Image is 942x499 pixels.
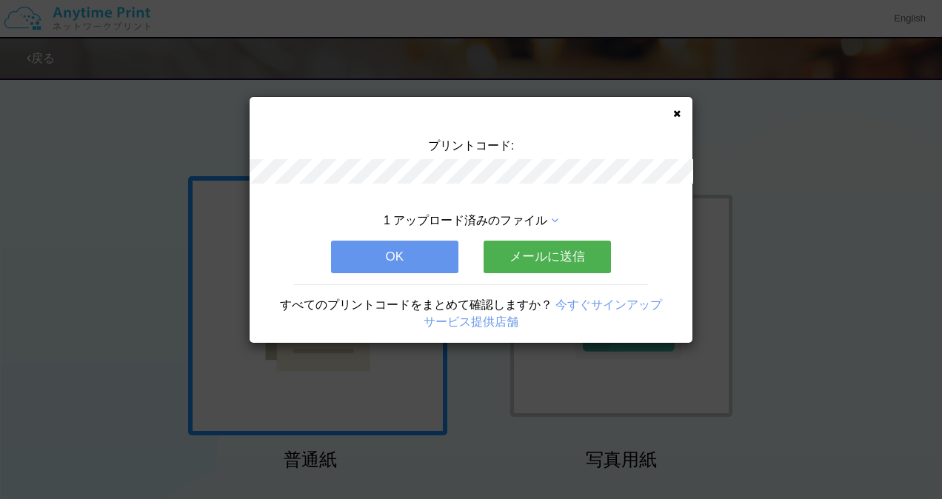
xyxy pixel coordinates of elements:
button: メールに送信 [484,241,611,273]
span: 1 アップロード済みのファイル [384,214,547,227]
button: OK [331,241,458,273]
a: サービス提供店舗 [424,315,518,328]
span: プリントコード: [428,139,514,152]
span: すべてのプリントコードをまとめて確認しますか？ [280,298,552,311]
a: 今すぐサインアップ [555,298,662,311]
